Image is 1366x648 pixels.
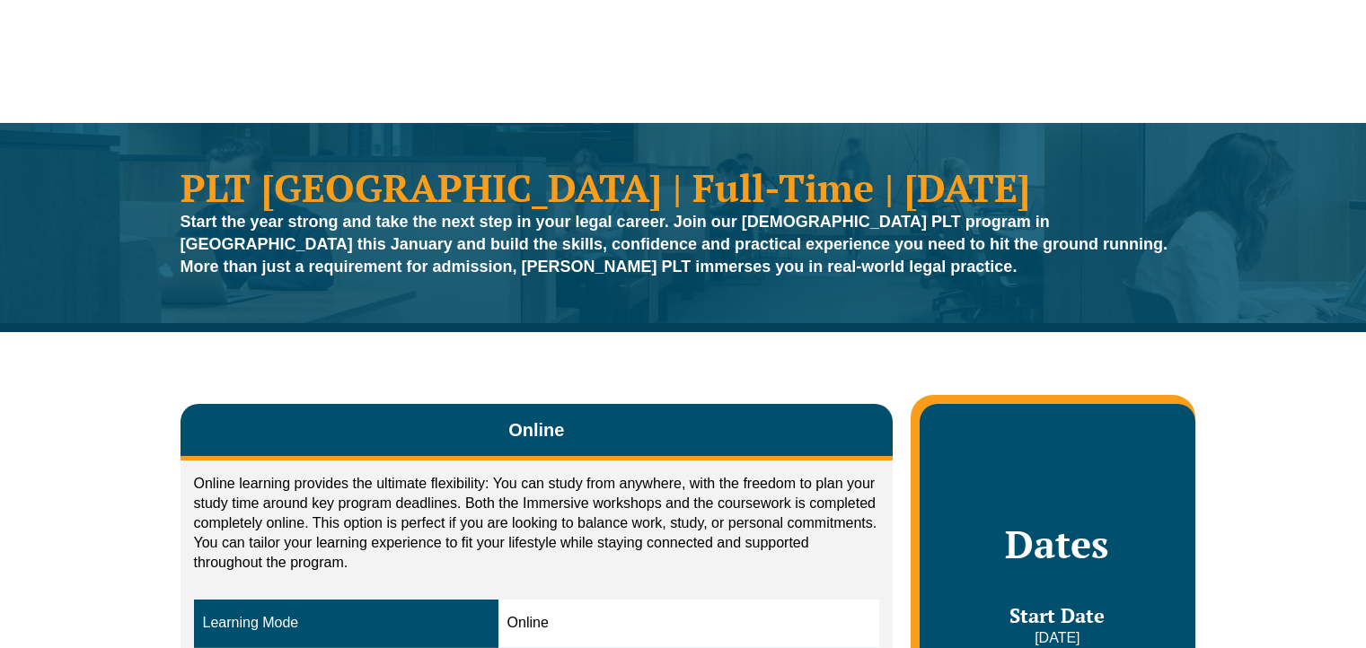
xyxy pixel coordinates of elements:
h1: PLT [GEOGRAPHIC_DATA] | Full-Time | [DATE] [181,168,1186,206]
div: Learning Mode [203,613,489,634]
strong: Start the year strong and take the next step in your legal career. Join our [DEMOGRAPHIC_DATA] PL... [181,213,1168,276]
div: Online [507,613,871,634]
h2: Dates [938,521,1177,566]
span: Online [508,417,564,442]
p: [DATE] [938,628,1177,648]
p: Online learning provides the ultimate flexibility: You can study from anywhere, with the freedom ... [194,474,880,573]
span: Start Date [1009,602,1105,628]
